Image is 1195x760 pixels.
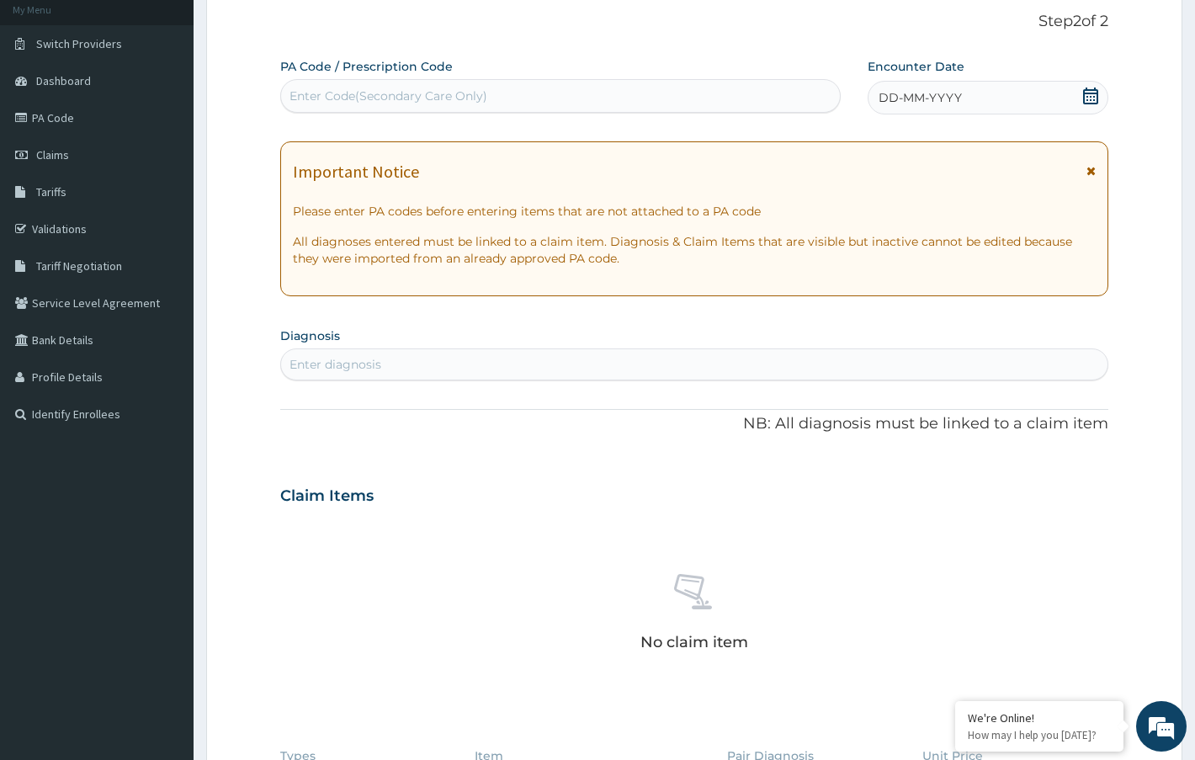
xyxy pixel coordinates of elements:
[879,89,962,106] span: DD-MM-YYYY
[8,460,321,518] textarea: Type your message and hit 'Enter'
[289,356,381,373] div: Enter diagnosis
[293,203,1096,220] p: Please enter PA codes before entering items that are not attached to a PA code
[280,487,374,506] h3: Claim Items
[868,58,964,75] label: Encounter Date
[276,8,316,49] div: Minimize live chat window
[36,73,91,88] span: Dashboard
[293,233,1096,267] p: All diagnoses entered must be linked to a claim item. Diagnosis & Claim Items that are visible bu...
[36,258,122,274] span: Tariff Negotiation
[280,413,1108,435] p: NB: All diagnosis must be linked to a claim item
[88,94,283,116] div: Chat with us now
[280,327,340,344] label: Diagnosis
[98,212,232,382] span: We're online!
[280,58,453,75] label: PA Code / Prescription Code
[31,84,68,126] img: d_794563401_company_1708531726252_794563401
[640,634,748,651] p: No claim item
[36,147,69,162] span: Claims
[36,36,122,51] span: Switch Providers
[280,13,1108,31] p: Step 2 of 2
[293,162,419,181] h1: Important Notice
[36,184,66,199] span: Tariffs
[968,728,1111,742] p: How may I help you today?
[289,88,487,104] div: Enter Code(Secondary Care Only)
[968,710,1111,725] div: We're Online!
